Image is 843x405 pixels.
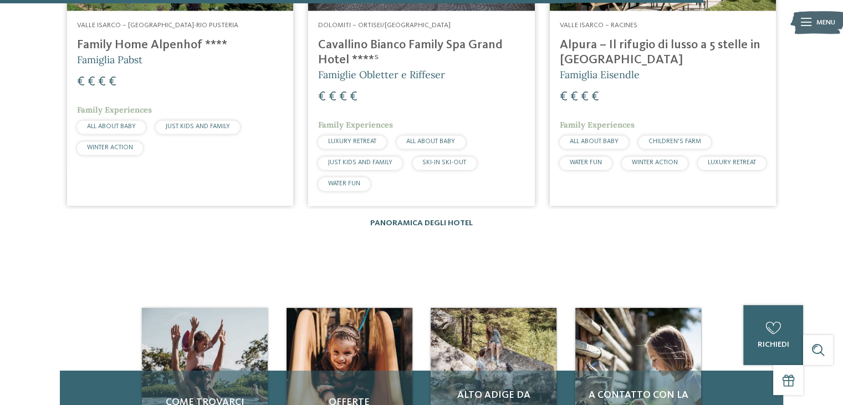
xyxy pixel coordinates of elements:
[560,120,635,130] span: Family Experiences
[570,159,602,166] span: WATER FUN
[708,159,756,166] span: LUXURY RETREAT
[350,90,357,104] span: €
[318,68,445,81] span: Famiglie Obletter e Riffeser
[339,90,347,104] span: €
[648,138,701,145] span: CHILDREN’S FARM
[560,22,637,29] span: Valle Isarco – Racines
[77,105,152,115] span: Family Experiences
[77,22,238,29] span: Valle Isarco – [GEOGRAPHIC_DATA]-Rio Pusteria
[77,38,283,53] h4: Family Home Alpenhof ****
[370,219,473,227] a: Panoramica degli hotel
[581,90,589,104] span: €
[406,138,455,145] span: ALL ABOUT BABY
[318,22,451,29] span: Dolomiti – Ortisei/[GEOGRAPHIC_DATA]
[87,123,136,130] span: ALL ABOUT BABY
[77,75,85,89] span: €
[318,120,393,130] span: Family Experiences
[560,38,766,68] h4: Alpura – Il rifugio di lusso a 5 stelle in [GEOGRAPHIC_DATA]
[87,144,133,151] span: WINTER ACTION
[98,75,106,89] span: €
[329,90,336,104] span: €
[591,90,599,104] span: €
[109,75,116,89] span: €
[570,90,578,104] span: €
[560,68,640,81] span: Famiglia Eisendle
[632,159,678,166] span: WINTER ACTION
[422,159,466,166] span: SKI-IN SKI-OUT
[560,90,568,104] span: €
[743,305,803,365] a: richiedi
[328,138,376,145] span: LUXURY RETREAT
[318,38,524,68] h4: Cavallino Bianco Family Spa Grand Hotel ****ˢ
[88,75,95,89] span: €
[318,90,326,104] span: €
[570,138,619,145] span: ALL ABOUT BABY
[166,123,230,130] span: JUST KIDS AND FAMILY
[757,341,789,348] span: richiedi
[77,53,142,66] span: Famiglia Pabst
[328,180,360,187] span: WATER FUN
[328,159,392,166] span: JUST KIDS AND FAMILY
